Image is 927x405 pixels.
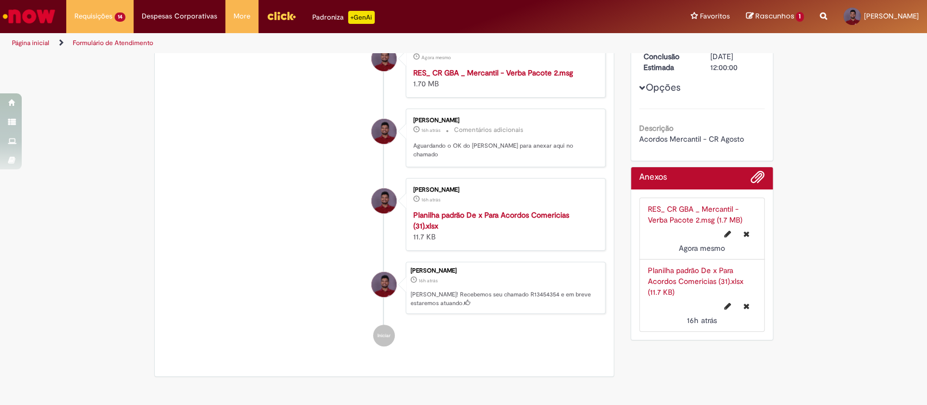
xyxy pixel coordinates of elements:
span: 14 [115,12,125,22]
button: Excluir Planilha padrão De x Para Acordos Comericias (31).xlsx [737,298,756,315]
div: Joao Gabriel Costa Cassimiro [371,188,396,213]
div: Joao Gabriel Costa Cassimiro [371,46,396,71]
span: 16h atrás [687,315,716,325]
span: Favoritos [699,11,729,22]
li: Joao Gabriel Costa Cassimiro [163,262,606,314]
span: Rascunhos [755,11,794,21]
span: Agora mesmo [679,243,725,253]
span: Despesas Corporativas [142,11,217,22]
span: Agora mesmo [421,54,451,61]
span: Acordos Mercantil - CR Agosto [639,134,744,144]
span: 16h atrás [421,127,440,134]
b: Descrição [639,123,673,133]
button: Adicionar anexos [751,170,765,189]
small: Comentários adicionais [454,125,524,135]
img: ServiceNow [1,5,57,27]
span: 16h atrás [419,277,438,284]
p: Aguardando o OK do [PERSON_NAME] para anexar aqui no chamado [413,142,594,159]
div: [DATE] 12:00:00 [710,51,761,73]
span: 16h atrás [421,197,440,203]
p: +GenAi [348,11,375,24]
div: 1.70 MB [413,67,594,89]
span: Requisições [74,11,112,22]
time: 27/08/2025 21:20:54 [421,197,440,203]
ul: Histórico de tíquete [163,25,606,357]
div: [PERSON_NAME] [413,117,594,124]
div: [PERSON_NAME] [413,187,594,193]
dt: Conclusão Estimada [635,51,702,73]
time: 28/08/2025 12:57:42 [421,54,451,61]
span: 1 [796,12,804,22]
time: 27/08/2025 21:20:58 [419,277,438,284]
button: Editar nome de arquivo Planilha padrão De x Para Acordos Comericias (31).xlsx [718,298,737,315]
span: [PERSON_NAME] [864,11,919,21]
time: 27/08/2025 21:20:54 [687,315,716,325]
a: Página inicial [12,39,49,47]
a: RES_ CR GBA _ Mercantil - Verba Pacote 2.msg (1.7 MB) [648,204,742,225]
a: Formulário de Atendimento [73,39,153,47]
button: Excluir RES_ CR GBA _ Mercantil - Verba Pacote 2.msg [737,225,756,243]
div: [PERSON_NAME] [411,268,600,274]
h2: Anexos [639,173,667,182]
a: Planilha padrão De x Para Acordos Comericias (31).xlsx [413,210,569,231]
div: 11.7 KB [413,210,594,242]
img: click_logo_yellow_360x200.png [267,8,296,24]
time: 28/08/2025 12:57:42 [679,243,725,253]
a: Rascunhos [746,11,804,22]
p: [PERSON_NAME]! Recebemos seu chamado R13454354 e em breve estaremos atuando. [411,290,600,307]
a: Planilha padrão De x Para Acordos Comericias (31).xlsx (11.7 KB) [648,265,743,297]
span: More [234,11,250,22]
div: Joao Gabriel Costa Cassimiro [371,119,396,144]
ul: Trilhas de página [8,33,610,53]
button: Editar nome de arquivo RES_ CR GBA _ Mercantil - Verba Pacote 2.msg [718,225,737,243]
a: RES_ CR GBA _ Mercantil - Verba Pacote 2.msg [413,68,573,78]
div: Joao Gabriel Costa Cassimiro [371,272,396,297]
div: Padroniza [312,11,375,24]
